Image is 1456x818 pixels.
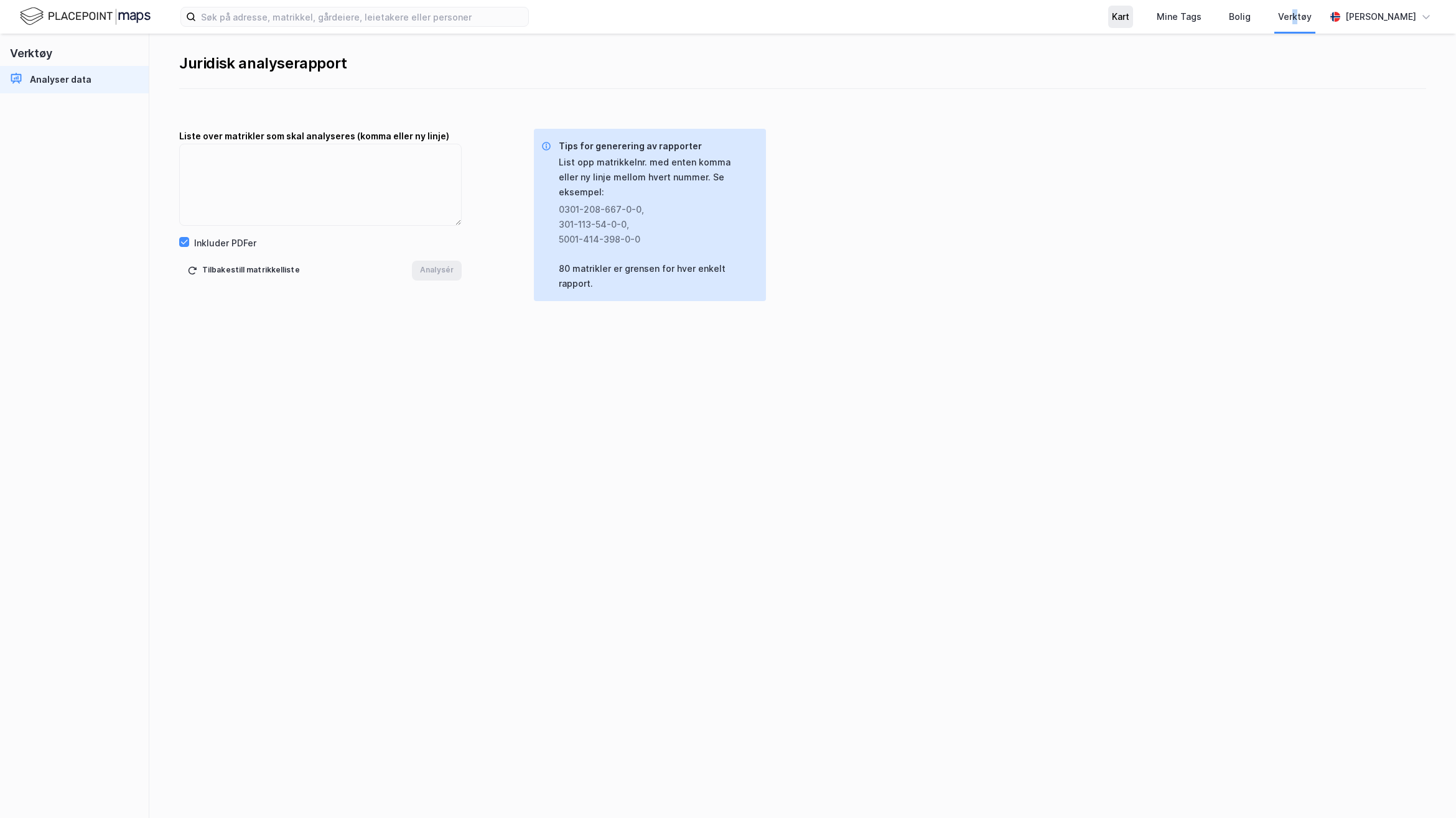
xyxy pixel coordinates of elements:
iframe: Chat Widget [1394,758,1456,818]
div: [PERSON_NAME] [1345,9,1416,24]
div: Tips for generering av rapporter [559,139,756,154]
div: Inkluder PDFer [194,236,256,251]
div: Liste over matrikler som skal analyseres (komma eller ny linje) [179,129,462,144]
img: logo.f888ab2527a4732fd821a326f86c7f29.svg [20,6,151,27]
div: 5001-414-398-0-0 [559,232,746,247]
button: Tilbakestill matrikkelliste [179,261,308,281]
div: Kontrollprogram for chat [1394,758,1456,818]
div: Kart [1112,9,1129,24]
div: Mine Tags [1157,9,1202,24]
div: 0301-208-667-0-0 , [559,202,746,217]
div: Verktøy [1278,9,1312,24]
div: Bolig [1229,9,1251,24]
div: Analyser data [30,72,91,87]
div: List opp matrikkelnr. med enten komma eller ny linje mellom hvert nummer. Se eksempel: 80 matrikl... [559,155,756,291]
div: Juridisk analyserapport [179,53,1426,73]
div: 301-113-54-0-0 , [559,217,746,232]
input: Søk på adresse, matrikkel, gårdeiere, leietakere eller personer [196,7,528,26]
